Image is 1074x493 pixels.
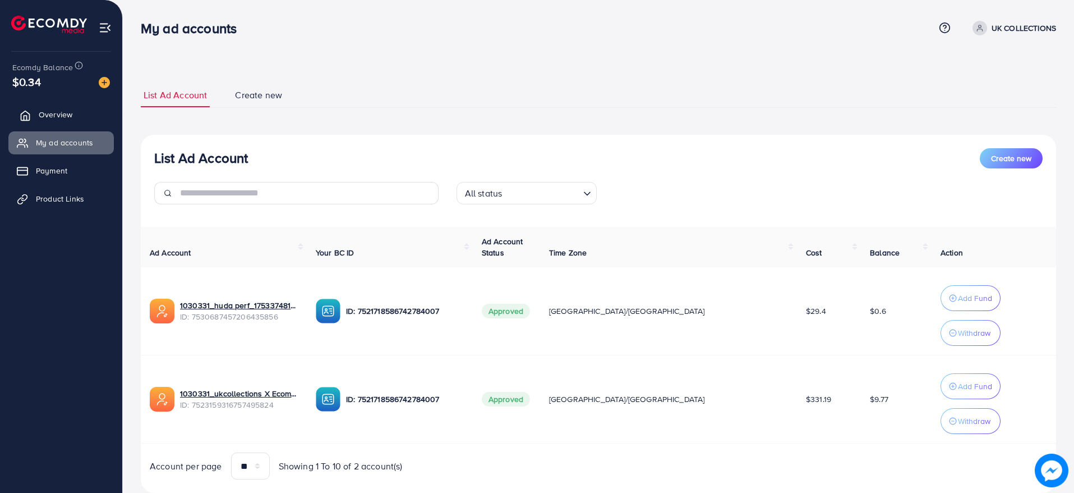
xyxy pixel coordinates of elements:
[141,20,246,36] h3: My ad accounts
[150,387,174,412] img: ic-ads-acc.e4c84228.svg
[958,291,992,305] p: Add Fund
[180,388,298,399] a: 1030331_ukcollections X Ecomdy_1751622040136
[235,89,282,102] span: Create new
[482,304,530,318] span: Approved
[941,373,1001,399] button: Add Fund
[980,148,1043,168] button: Create new
[806,247,822,258] span: Cost
[316,247,354,258] span: Your BC ID
[505,183,578,202] input: Search for option
[99,21,112,34] img: menu
[482,392,530,407] span: Approved
[1035,454,1068,487] img: image
[346,392,464,406] p: ID: 7521718586742784007
[39,109,72,120] span: Overview
[8,103,114,126] a: Overview
[958,414,990,428] p: Withdraw
[958,380,992,393] p: Add Fund
[316,299,340,323] img: ic-ba-acc.ded83a64.svg
[549,305,705,317] span: [GEOGRAPHIC_DATA]/[GEOGRAPHIC_DATA]
[144,89,207,102] span: List Ad Account
[941,285,1001,311] button: Add Fund
[99,77,110,88] img: image
[11,16,87,33] img: logo
[8,188,114,210] a: Product Links
[150,299,174,323] img: ic-ads-acc.e4c84228.svg
[316,387,340,412] img: ic-ba-acc.ded83a64.svg
[463,185,505,202] span: All status
[150,460,222,473] span: Account per page
[8,159,114,182] a: Payment
[346,304,464,318] p: ID: 7521718586742784007
[941,320,1001,346] button: Withdraw
[806,305,826,317] span: $29.4
[870,247,900,258] span: Balance
[180,300,298,323] div: <span class='underline'>1030331_huda perf_1753374816258</span></br>7530687457206435856
[870,305,886,317] span: $0.6
[941,247,963,258] span: Action
[12,74,41,90] span: $0.34
[958,326,990,340] p: Withdraw
[991,153,1031,164] span: Create new
[180,399,298,410] span: ID: 7523159316757495824
[154,150,248,166] h3: List Ad Account
[12,62,73,73] span: Ecomdy Balance
[180,311,298,322] span: ID: 7530687457206435856
[36,165,67,176] span: Payment
[482,236,523,258] span: Ad Account Status
[457,182,597,204] div: Search for option
[180,300,298,311] a: 1030331_huda perf_1753374816258
[180,388,298,411] div: <span class='underline'>1030331_ukcollections X Ecomdy_1751622040136</span></br>7523159316757495824
[870,394,888,405] span: $9.77
[992,21,1056,35] p: UK COLLECTIONS
[8,131,114,154] a: My ad accounts
[36,137,93,148] span: My ad accounts
[968,21,1056,35] a: UK COLLECTIONS
[806,394,831,405] span: $331.19
[549,394,705,405] span: [GEOGRAPHIC_DATA]/[GEOGRAPHIC_DATA]
[36,193,84,204] span: Product Links
[941,408,1001,434] button: Withdraw
[549,247,587,258] span: Time Zone
[279,460,403,473] span: Showing 1 To 10 of 2 account(s)
[150,247,191,258] span: Ad Account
